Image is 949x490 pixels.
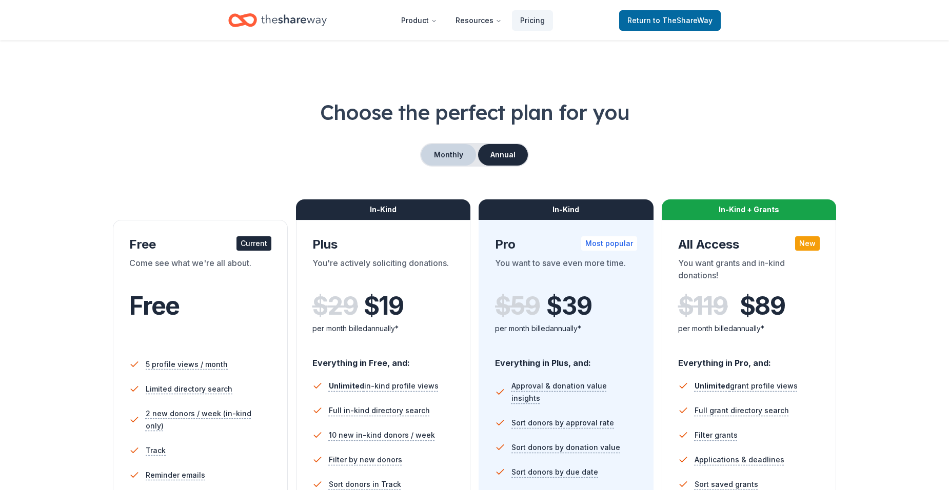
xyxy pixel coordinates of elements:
div: You want to save even more time. [495,257,637,285]
a: Returnto TheShareWay [619,10,721,31]
span: Unlimited [329,381,364,390]
button: Monthly [421,144,476,166]
span: Reminder emails [146,469,205,481]
span: 2 new donors / week (in-kind only) [146,407,271,432]
div: New [795,236,820,251]
div: In-Kind [296,199,471,220]
div: Current [236,236,271,251]
span: Approval & donation value insights [511,380,637,404]
div: Everything in Pro, and: [678,348,820,370]
span: Filter grants [695,429,738,441]
div: You want grants and in-kind donations! [678,257,820,285]
span: 10 new in-kind donors / week [329,429,435,441]
span: in-kind profile views [329,381,439,390]
button: Product [393,10,445,31]
span: Sort donors by approval rate [511,417,614,429]
span: Unlimited [695,381,730,390]
div: per month billed annually* [678,322,820,335]
span: Limited directory search [146,383,232,395]
button: Resources [447,10,510,31]
span: Track [146,444,166,457]
nav: Main [393,8,553,32]
span: to TheShareWay [653,16,713,25]
span: 5 profile views / month [146,358,228,371]
div: Plus [312,236,454,253]
span: Sort donors by due date [511,466,598,478]
div: Pro [495,236,637,253]
span: Full in-kind directory search [329,404,430,417]
span: Sort donors by donation value [511,441,620,454]
span: $ 89 [740,292,785,320]
div: per month billed annually* [495,322,637,335]
span: $ 19 [364,292,404,320]
div: Come see what we're all about. [129,257,271,285]
span: grant profile views [695,381,798,390]
div: Everything in Plus, and: [495,348,637,370]
div: You're actively soliciting donations. [312,257,454,285]
div: Everything in Free, and: [312,348,454,370]
a: Pricing [512,10,553,31]
span: Return [627,14,713,27]
span: Full grant directory search [695,404,789,417]
div: In-Kind [479,199,654,220]
button: Annual [478,144,528,166]
div: Free [129,236,271,253]
div: Most popular [581,236,637,251]
div: All Access [678,236,820,253]
div: per month billed annually* [312,322,454,335]
span: Filter by new donors [329,454,402,466]
span: Applications & deadlines [695,454,784,466]
div: In-Kind + Grants [662,199,837,220]
h1: Choose the perfect plan for you [41,98,908,127]
a: Home [228,8,327,32]
span: Free [129,291,180,321]
span: $ 39 [546,292,591,320]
